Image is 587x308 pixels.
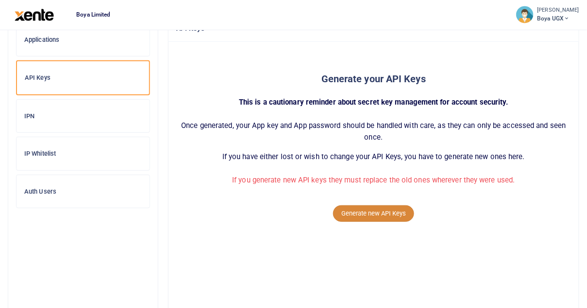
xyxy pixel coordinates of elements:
[333,205,414,222] button: Generate new API Keys
[176,174,571,186] p: If you generate new API keys they must replace the old ones wherever they were used.
[176,96,571,108] p: This is a cautionary reminder about secret key management for account security.
[24,188,142,196] h6: Auth Users
[537,14,579,23] span: Boya UGX
[24,112,142,120] h6: IPN
[15,9,54,21] img: logo-large
[24,150,142,158] h6: IP Whitelist
[516,6,579,23] a: profile-user [PERSON_NAME] Boya UGX
[16,60,150,95] a: API Keys
[176,120,571,143] p: Once generated, your App key and App password should be handled with care, as they can only be ac...
[16,137,150,171] a: IP Whitelist
[516,6,534,23] img: profile-user
[25,74,141,82] h6: API Keys
[537,6,579,15] small: [PERSON_NAME]
[72,10,114,19] span: Boya Limited
[16,175,150,209] a: Auth Users
[15,11,54,18] a: logo-large logo-large
[16,23,150,57] a: Applications
[16,99,150,133] a: IPN
[24,36,142,44] h6: Applications
[176,151,571,163] p: If you have either lost or wish to change your API Keys, you have to generate new ones here.
[176,73,571,85] h5: Generate your API Keys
